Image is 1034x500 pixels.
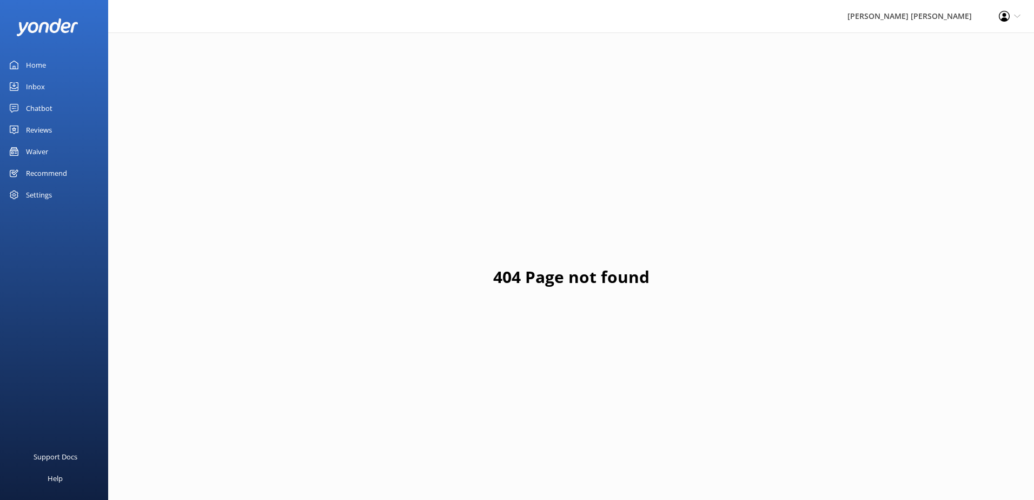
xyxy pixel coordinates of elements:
[26,184,52,206] div: Settings
[26,119,52,141] div: Reviews
[16,18,78,36] img: yonder-white-logo.png
[26,141,48,162] div: Waiver
[26,54,46,76] div: Home
[26,97,52,119] div: Chatbot
[34,446,77,468] div: Support Docs
[26,76,45,97] div: Inbox
[493,264,649,290] h1: 404 Page not found
[48,468,63,489] div: Help
[26,162,67,184] div: Recommend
